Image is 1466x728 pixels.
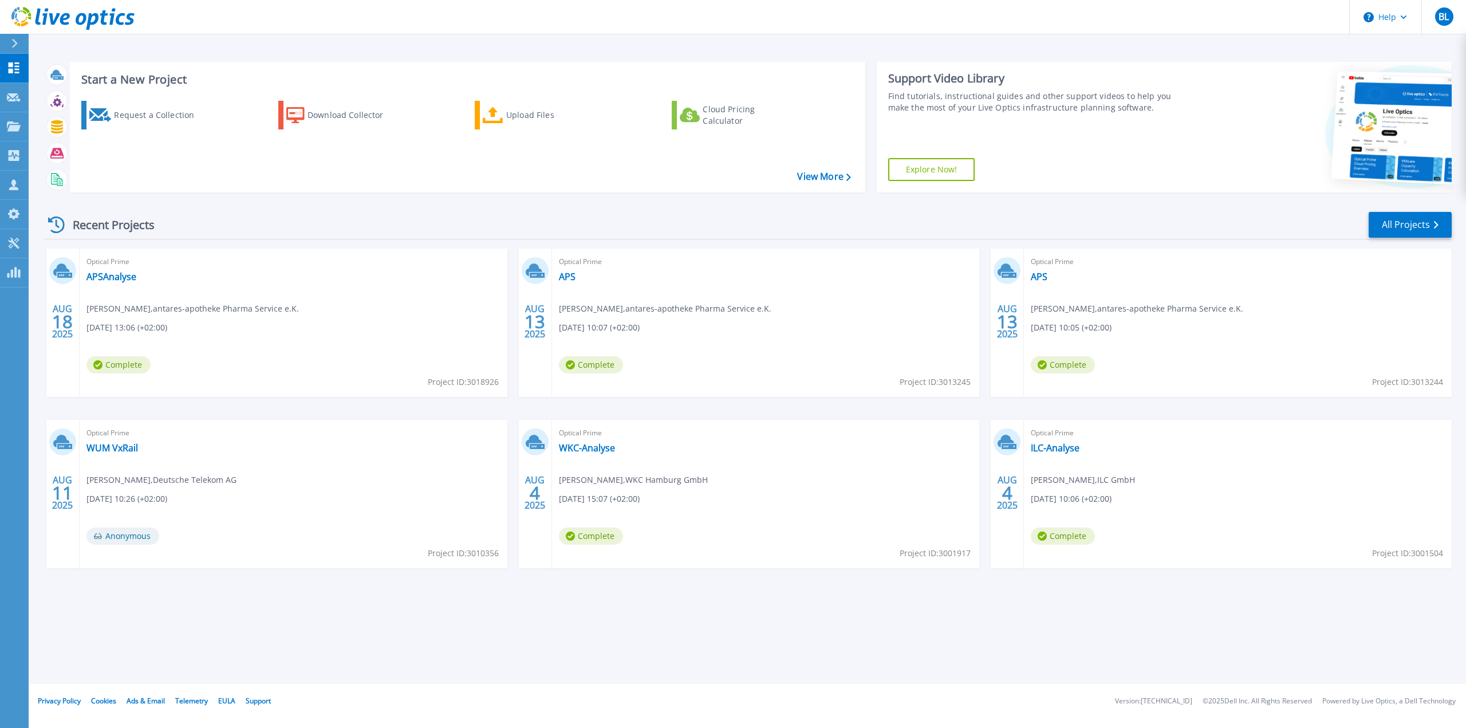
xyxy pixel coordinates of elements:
[1031,356,1095,373] span: Complete
[1031,493,1112,505] span: [DATE] 10:06 (+02:00)
[1031,474,1135,486] span: [PERSON_NAME] , ILC GmbH
[559,255,973,268] span: Optical Prime
[1322,698,1456,705] li: Powered by Live Optics, a Dell Technology
[428,547,499,560] span: Project ID: 3010356
[1031,302,1243,315] span: [PERSON_NAME] , antares-apotheke Pharma Service e.K.
[86,474,237,486] span: [PERSON_NAME] , Deutsche Telekom AG
[52,317,73,326] span: 18
[86,271,136,282] a: APSAnalyse
[278,101,406,129] a: Download Collector
[81,73,850,86] h3: Start a New Project
[797,171,850,182] a: View More
[38,696,81,706] a: Privacy Policy
[530,488,540,498] span: 4
[52,301,73,343] div: AUG 2025
[996,472,1018,514] div: AUG 2025
[428,376,499,388] span: Project ID: 3018926
[52,488,73,498] span: 11
[246,696,271,706] a: Support
[1372,547,1443,560] span: Project ID: 3001504
[86,321,167,334] span: [DATE] 13:06 (+02:00)
[559,321,640,334] span: [DATE] 10:07 (+02:00)
[524,472,546,514] div: AUG 2025
[559,356,623,373] span: Complete
[1439,12,1449,21] span: BL
[559,427,973,439] span: Optical Prime
[1115,698,1192,705] li: Version: [TECHNICAL_ID]
[559,302,771,315] span: [PERSON_NAME] , antares-apotheke Pharma Service e.K.
[1031,528,1095,545] span: Complete
[559,271,576,282] a: APS
[1002,488,1012,498] span: 4
[703,104,794,127] div: Cloud Pricing Calculator
[81,101,209,129] a: Request a Collection
[1031,255,1445,268] span: Optical Prime
[888,71,1185,86] div: Support Video Library
[1031,442,1079,454] a: ILC-Analyse
[86,493,167,505] span: [DATE] 10:26 (+02:00)
[997,317,1018,326] span: 13
[86,528,159,545] span: Anonymous
[86,302,299,315] span: [PERSON_NAME] , antares-apotheke Pharma Service e.K.
[1369,212,1452,238] a: All Projects
[996,301,1018,343] div: AUG 2025
[525,317,545,326] span: 13
[91,696,116,706] a: Cookies
[114,104,206,127] div: Request a Collection
[900,547,971,560] span: Project ID: 3001917
[218,696,235,706] a: EULA
[1031,321,1112,334] span: [DATE] 10:05 (+02:00)
[1372,376,1443,388] span: Project ID: 3013244
[127,696,165,706] a: Ads & Email
[86,356,151,373] span: Complete
[1031,271,1047,282] a: APS
[475,101,602,129] a: Upload Files
[559,474,708,486] span: [PERSON_NAME] , WKC Hamburg GmbH
[900,376,971,388] span: Project ID: 3013245
[86,442,138,454] a: WUM VxRail
[44,211,170,239] div: Recent Projects
[888,158,975,181] a: Explore Now!
[559,528,623,545] span: Complete
[52,472,73,514] div: AUG 2025
[86,427,501,439] span: Optical Prime
[559,442,615,454] a: WKC-Analyse
[86,255,501,268] span: Optical Prime
[672,101,799,129] a: Cloud Pricing Calculator
[506,104,598,127] div: Upload Files
[888,90,1185,113] div: Find tutorials, instructional guides and other support videos to help you make the most of your L...
[175,696,208,706] a: Telemetry
[1031,427,1445,439] span: Optical Prime
[524,301,546,343] div: AUG 2025
[559,493,640,505] span: [DATE] 15:07 (+02:00)
[1203,698,1312,705] li: © 2025 Dell Inc. All Rights Reserved
[308,104,399,127] div: Download Collector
